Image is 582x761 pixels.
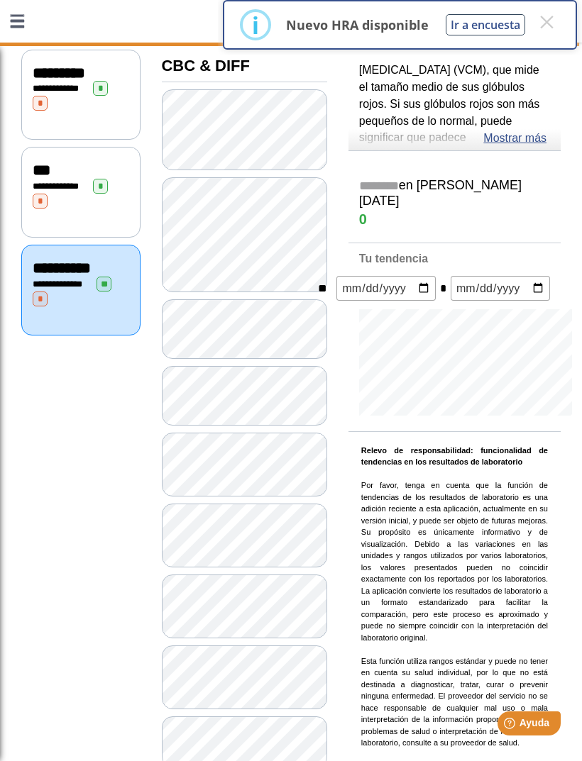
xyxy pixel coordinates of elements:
button: Close this dialog [534,9,559,35]
b: CBC & DIFF [162,57,250,74]
p: Nuevo HRA disponible [286,16,429,33]
div: i [252,12,259,38]
iframe: Help widget launcher [456,706,566,745]
button: Ir a encuesta [446,14,525,35]
input: mm/dd/yyyy [451,276,550,301]
p: [MEDICAL_DATA] (VCM), que mide el tamaño medio de sus glóbulos rojos. Si sus glóbulos rojos son m... [359,62,550,265]
a: Mostrar más [483,130,547,147]
p: Por favor, tenga en cuenta que la función de tendencias de los resultados de laboratorio es una a... [361,445,548,749]
b: Tu tendencia [359,252,428,265]
input: mm/dd/yyyy [336,276,436,301]
b: Relevo de responsabilidad: funcionalidad de tendencias en los resultados de laboratorio [361,446,548,467]
h5: en [PERSON_NAME][DATE] [359,178,550,209]
h4: 0 [359,211,550,228]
